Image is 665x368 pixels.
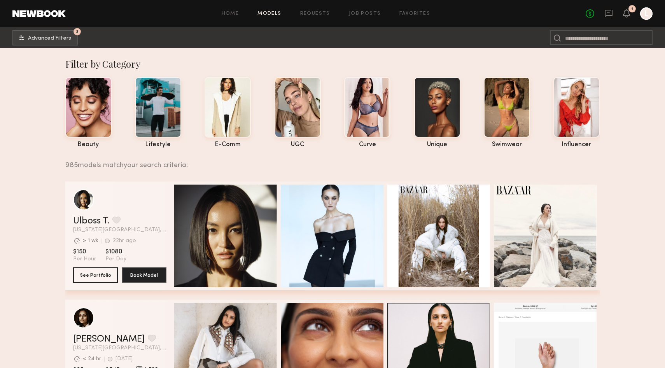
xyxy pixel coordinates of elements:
a: Job Posts [349,11,381,16]
div: lifestyle [135,141,181,148]
span: $1080 [105,248,126,256]
a: Home [222,11,239,16]
div: e-comm [205,141,251,148]
div: 22hr ago [113,238,136,244]
span: Advanced Filters [28,36,71,41]
div: > 1 wk [83,238,98,244]
a: Models [257,11,281,16]
span: Per Hour [73,256,96,263]
button: 2Advanced Filters [12,30,78,45]
div: UGC [275,141,321,148]
div: 1 [631,7,633,11]
span: Per Day [105,256,126,263]
a: L [640,7,653,20]
div: swimwear [484,141,530,148]
div: beauty [65,141,112,148]
a: [PERSON_NAME] [73,335,145,344]
div: 985 models match your search criteria: [65,153,594,169]
span: 2 [76,30,79,33]
span: $150 [73,248,96,256]
button: Book Model [122,267,166,283]
span: [US_STATE][GEOGRAPHIC_DATA], [GEOGRAPHIC_DATA] [73,345,166,351]
div: unique [414,141,460,148]
div: influencer [553,141,600,148]
div: < 24 hr [83,356,101,362]
span: [US_STATE][GEOGRAPHIC_DATA], [GEOGRAPHIC_DATA] [73,227,166,233]
div: Filter by Category [65,58,600,70]
a: Favorites [399,11,430,16]
div: [DATE] [115,356,133,362]
button: See Portfolio [73,267,118,283]
div: curve [344,141,390,148]
a: Requests [300,11,330,16]
a: Ulboss T. [73,216,109,226]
